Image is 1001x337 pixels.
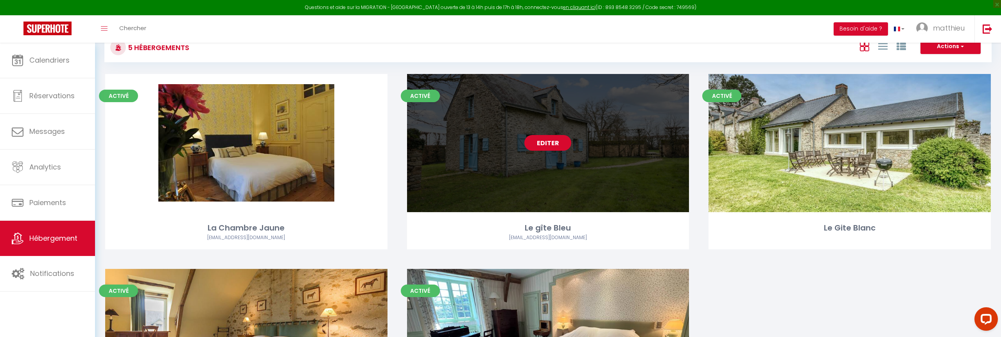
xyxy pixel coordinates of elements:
[401,285,440,297] span: Activé
[29,55,70,65] span: Calendriers
[983,24,992,34] img: logout
[105,222,387,234] div: La Chambre Jaune
[878,40,888,52] a: Vue en Liste
[702,90,741,102] span: Activé
[401,90,440,102] span: Activé
[126,39,189,56] h3: 5 Hébergements
[826,135,873,151] a: Editer
[99,90,138,102] span: Activé
[105,234,387,241] div: Airbnb
[99,285,138,297] span: Activé
[910,15,974,43] a: ... matthieu
[524,135,571,151] a: Editer
[709,222,991,234] div: Le Gite Blanc
[29,233,77,243] span: Hébergement
[29,126,65,136] span: Messages
[223,135,270,151] a: Editer
[30,269,74,278] span: Notifications
[933,23,965,33] span: matthieu
[407,234,689,241] div: Airbnb
[119,24,146,32] span: Chercher
[113,15,152,43] a: Chercher
[897,40,906,52] a: Vue par Groupe
[860,40,869,52] a: Vue en Box
[29,91,75,101] span: Réservations
[563,4,596,11] a: en cliquant ici
[834,22,888,36] button: Besoin d'aide ?
[916,22,928,34] img: ...
[920,39,981,54] button: Actions
[29,162,61,172] span: Analytics
[407,222,689,234] div: Le gîte Bleu
[29,198,66,207] span: Paiements
[968,304,1001,337] iframe: LiveChat chat widget
[23,22,72,35] img: Super Booking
